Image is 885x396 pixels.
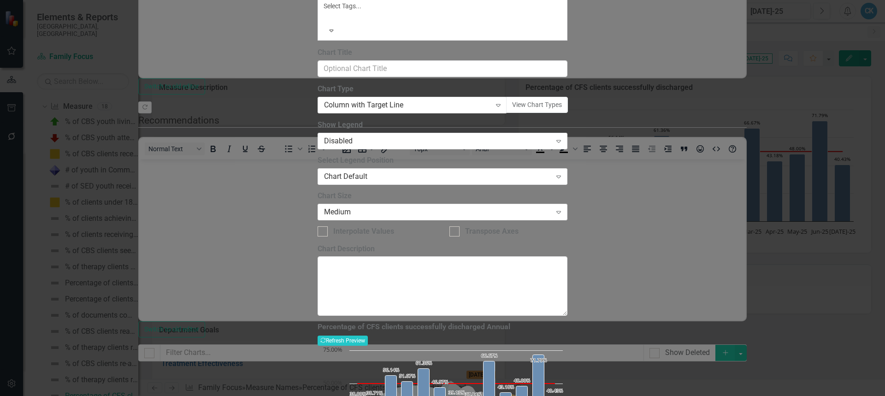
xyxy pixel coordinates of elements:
[324,136,551,147] div: Disabled
[324,207,551,217] div: Medium
[481,352,497,359] text: 66.67%
[531,357,547,363] text: 71.79%
[333,226,394,237] div: Interpolate Values
[323,345,342,354] text: 75.00%
[416,360,432,366] text: 61.36%
[448,389,465,396] text: 39.13%
[318,47,567,58] label: Chart Title
[318,323,567,331] h3: Percentage of CFS clients successfully discharged Annual
[318,155,567,166] label: Select Legend Position
[356,382,557,385] g: Target, series 2 of 2. Line with 13 data points.
[547,387,563,394] text: 40.43%
[324,171,551,182] div: Chart Default
[324,100,491,111] div: Column with Target Line
[323,378,342,387] text: 50.00%
[383,366,399,373] text: 56.14%
[318,336,368,346] button: Refresh Preview
[318,191,567,201] label: Chart Size
[318,120,567,130] label: Show Legend
[318,84,567,95] label: Chart Type
[366,390,383,396] text: 38.71%
[432,378,448,385] text: 46.97%
[399,372,415,379] text: 51.67%
[498,384,514,390] text: 43.18%
[514,377,530,384] text: 48.00%
[324,1,561,11] div: Select Tags...
[318,60,567,77] input: Optional Chart Title
[465,226,519,237] div: Transpose Axes
[318,244,567,254] label: Chart Description
[506,97,568,113] button: View Chart Types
